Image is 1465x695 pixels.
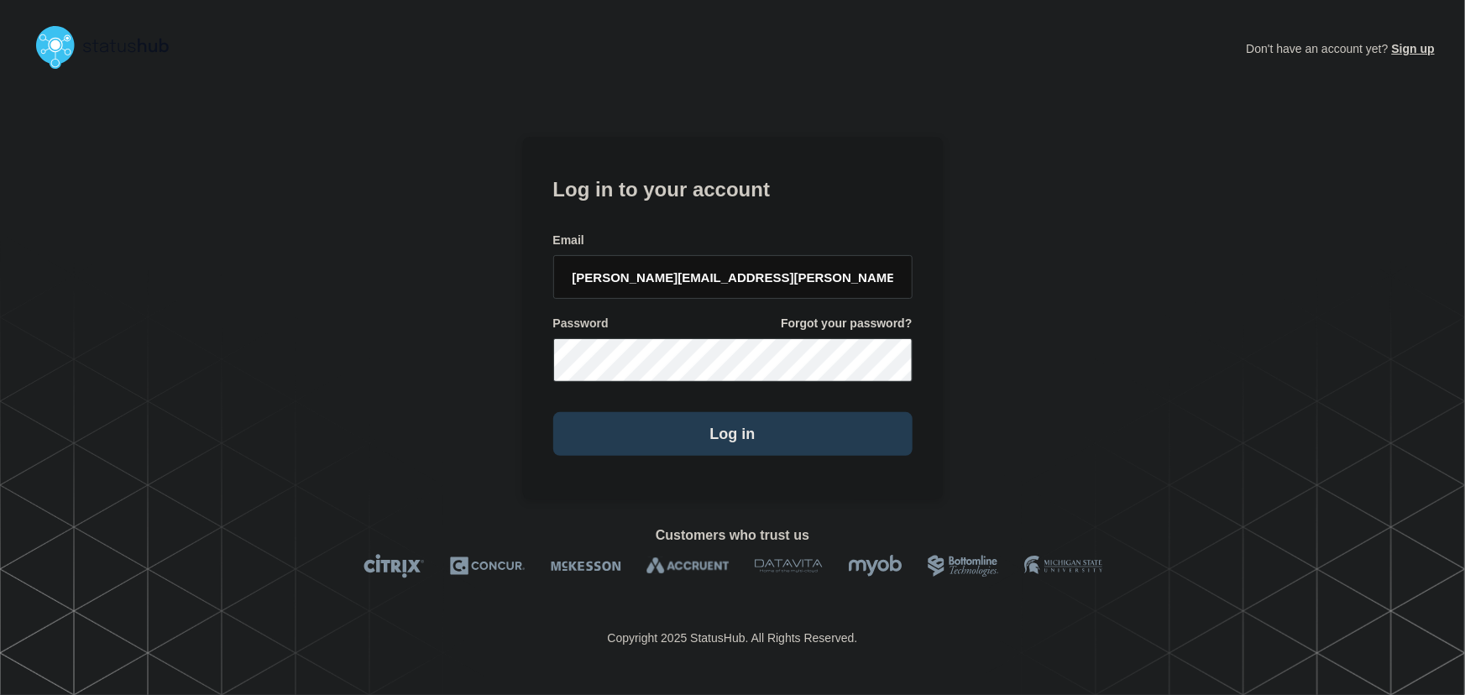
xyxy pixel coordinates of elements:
[553,338,913,382] input: password input
[450,554,526,578] img: Concur logo
[553,255,913,299] input: email input
[781,316,912,332] a: Forgot your password?
[607,631,857,645] p: Copyright 2025 StatusHub. All Rights Reserved.
[646,554,730,578] img: Accruent logo
[1246,29,1435,69] p: Don't have an account yet?
[553,412,913,456] button: Log in
[755,554,823,578] img: DataVita logo
[1024,554,1102,578] img: MSU logo
[30,20,190,74] img: StatusHub logo
[553,233,584,248] span: Email
[551,554,621,578] img: McKesson logo
[364,554,425,578] img: Citrix logo
[30,528,1435,543] h2: Customers who trust us
[1389,42,1435,55] a: Sign up
[928,554,999,578] img: Bottomline logo
[553,172,913,203] h1: Log in to your account
[848,554,903,578] img: myob logo
[553,316,609,332] span: Password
